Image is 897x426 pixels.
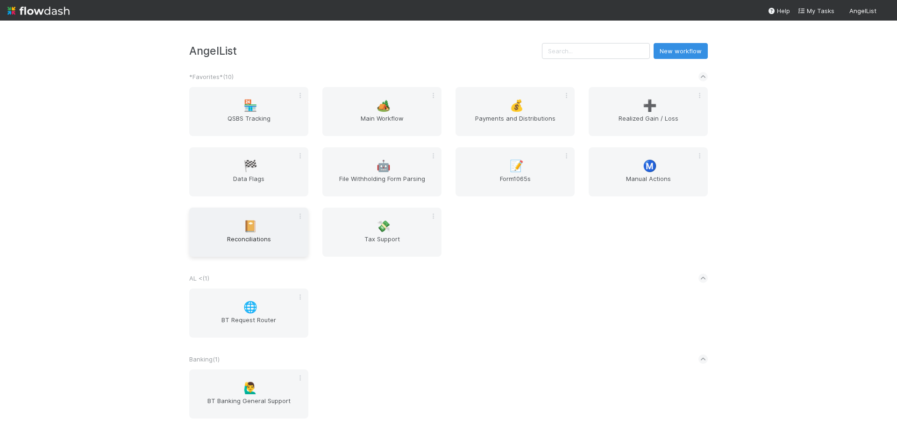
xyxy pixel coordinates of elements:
span: 🤖 [377,160,391,172]
span: File Withholding Form Parsing [326,174,438,193]
a: 🤖File Withholding Form Parsing [322,147,441,196]
div: Help [768,6,790,15]
a: Ⓜ️Manual Actions [589,147,708,196]
a: 🏁Data Flags [189,147,308,196]
span: *Favorites* ( 10 ) [189,73,234,80]
span: 🏕️ [377,100,391,112]
span: 💸 [377,220,391,232]
a: 📔Reconciliations [189,208,308,257]
span: BT Banking General Support [193,396,305,415]
a: 🙋‍♂️BT Banking General Support [189,369,308,419]
span: Tax Support [326,234,438,253]
a: ➕Realized Gain / Loss [589,87,708,136]
img: logo-inverted-e16ddd16eac7371096b0.svg [7,3,70,19]
h3: AngelList [189,44,542,57]
span: 🙋‍♂️ [243,382,257,394]
a: 🏕️Main Workflow [322,87,441,136]
span: Realized Gain / Loss [592,114,704,132]
span: Data Flags [193,174,305,193]
a: 📝Form1065s [456,147,575,196]
span: AL < ( 1 ) [189,274,209,282]
span: Ⓜ️ [643,160,657,172]
span: 📝 [510,160,524,172]
span: AngelList [849,7,876,14]
button: New workflow [654,43,708,59]
span: 🏪 [243,100,257,112]
a: My Tasks [797,6,834,15]
span: Banking ( 1 ) [189,355,220,363]
input: Search... [542,43,650,59]
span: ➕ [643,100,657,112]
span: 💰 [510,100,524,112]
span: 🌐 [243,301,257,313]
span: Reconciliations [193,234,305,253]
a: 🏪QSBS Tracking [189,87,308,136]
a: 💰Payments and Distributions [456,87,575,136]
span: Payments and Distributions [459,114,571,132]
span: Main Workflow [326,114,438,132]
span: 📔 [243,220,257,232]
span: BT Request Router [193,315,305,334]
img: avatar_cfa6ccaa-c7d9-46b3-b608-2ec56ecf97ad.png [880,7,890,16]
a: 🌐BT Request Router [189,289,308,338]
span: Form1065s [459,174,571,193]
a: 💸Tax Support [322,208,441,257]
span: 🏁 [243,160,257,172]
span: Manual Actions [592,174,704,193]
span: QSBS Tracking [193,114,305,132]
span: My Tasks [797,7,834,14]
